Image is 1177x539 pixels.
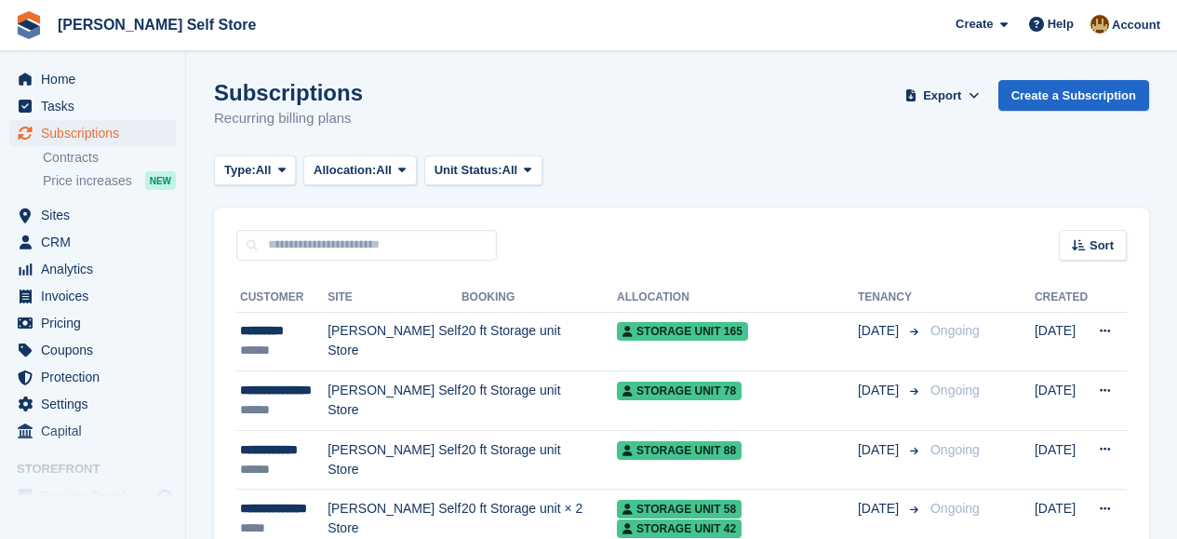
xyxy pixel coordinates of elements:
span: Storefront [17,460,185,478]
th: Booking [461,283,617,313]
span: Tasks [41,93,153,119]
span: All [376,161,392,180]
span: Export [923,87,961,105]
a: menu [9,418,176,444]
span: Account [1112,16,1160,34]
span: Unit Status: [435,161,502,180]
th: Tenancy [858,283,923,313]
a: Create a Subscription [998,80,1149,111]
span: All [256,161,272,180]
a: menu [9,256,176,282]
a: Preview store [154,485,176,507]
span: Subscriptions [41,120,153,146]
span: [DATE] [858,440,903,460]
span: Coupons [41,337,153,363]
td: 20 ft Storage unit [461,430,617,490]
span: Storage unit 88 [617,441,742,460]
div: NEW [145,171,176,190]
a: menu [9,310,176,336]
a: Price increases NEW [43,170,176,191]
span: Help [1048,15,1074,34]
span: Storage unit 42 [617,519,742,538]
span: Sort [1090,236,1114,255]
span: CRM [41,229,153,255]
span: Sites [41,202,153,228]
h1: Subscriptions [214,80,363,105]
a: menu [9,483,176,509]
span: Pricing [41,310,153,336]
a: menu [9,120,176,146]
a: menu [9,391,176,417]
span: Ongoing [930,501,980,516]
th: Created [1035,283,1088,313]
img: stora-icon-8386f47178a22dfd0bd8f6a31ec36ba5ce8667c1dd55bd0f319d3a0aa187defe.svg [15,11,43,39]
a: menu [9,364,176,390]
a: menu [9,202,176,228]
th: Customer [236,283,328,313]
span: Home [41,66,153,92]
span: Price increases [43,172,132,190]
span: Ongoing [930,442,980,457]
span: Ongoing [930,383,980,398]
span: Analytics [41,256,153,282]
td: 20 ft Storage unit [461,312,617,371]
button: Allocation: All [303,155,417,186]
td: [DATE] [1035,371,1088,431]
a: menu [9,66,176,92]
span: [DATE] [858,499,903,519]
td: [DATE] [1035,312,1088,371]
span: Storage Unit 165 [617,322,748,341]
span: All [502,161,518,180]
a: Contracts [43,149,176,167]
span: Ongoing [930,323,980,338]
span: Create [956,15,993,34]
span: [DATE] [858,321,903,341]
a: menu [9,283,176,309]
span: Storage unit 78 [617,382,742,400]
span: Booking Portal [41,483,153,509]
p: Recurring billing plans [214,108,363,129]
td: [PERSON_NAME] Self Store [328,430,461,490]
span: Protection [41,364,153,390]
button: Unit Status: All [424,155,542,186]
td: [PERSON_NAME] Self Store [328,371,461,431]
span: Allocation: [314,161,376,180]
span: Capital [41,418,153,444]
img: Tom Kingston [1090,15,1109,34]
th: Site [328,283,461,313]
span: Invoices [41,283,153,309]
a: menu [9,337,176,363]
button: Export [902,80,983,111]
span: Storage unit 58 [617,500,742,519]
span: [DATE] [858,381,903,400]
td: [DATE] [1035,430,1088,490]
a: menu [9,93,176,119]
span: Settings [41,391,153,417]
span: Type: [224,161,256,180]
td: [PERSON_NAME] Self Store [328,312,461,371]
th: Allocation [617,283,858,313]
a: menu [9,229,176,255]
button: Type: All [214,155,296,186]
td: 20 ft Storage unit [461,371,617,431]
a: [PERSON_NAME] Self Store [50,9,263,40]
